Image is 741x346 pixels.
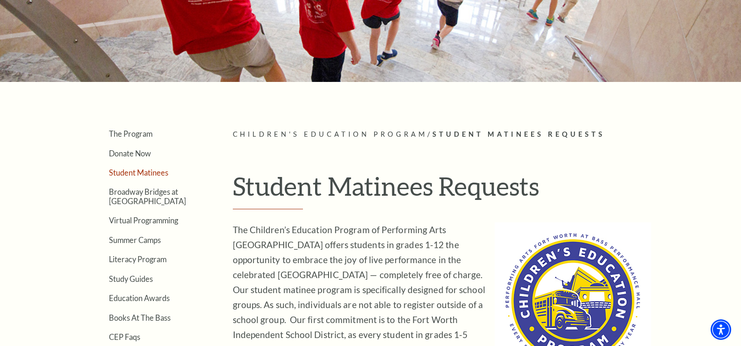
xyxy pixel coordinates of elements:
[109,149,151,158] a: Donate Now
[109,294,170,302] a: Education Awards
[711,319,731,340] div: Accessibility Menu
[109,313,171,322] a: Books At The Bass
[233,130,428,138] span: Children's Education Program
[233,171,651,209] h2: Student Matinees Requests
[109,216,178,225] a: Virtual Programming
[432,130,605,138] span: Student Matinees Requests
[109,187,186,205] a: Broadway Bridges at [GEOGRAPHIC_DATA]
[109,274,153,283] a: Study Guides
[109,168,168,177] a: Student Matinees
[109,129,152,138] a: The Program
[109,236,161,244] a: Summer Camps
[109,332,140,341] a: CEP Faqs
[109,255,166,264] a: Literacy Program
[233,129,661,140] p: /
